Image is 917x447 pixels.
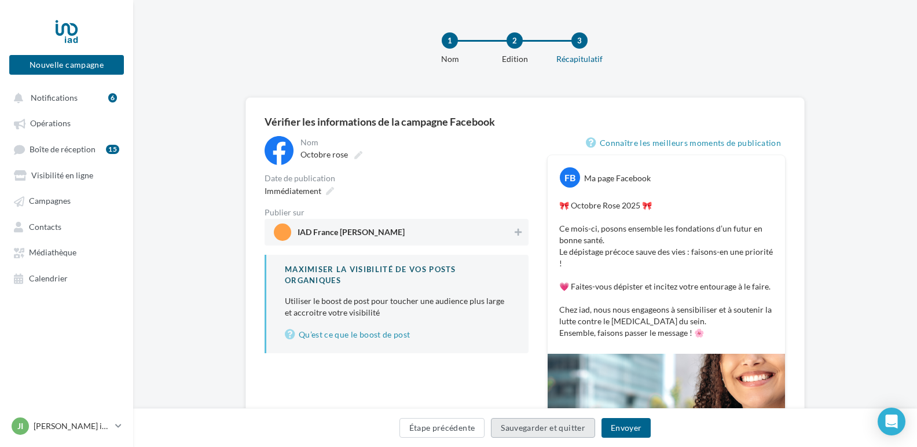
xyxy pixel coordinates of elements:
span: IAD France [PERSON_NAME] [298,228,405,241]
a: Connaître les meilleurs moments de publication [586,136,786,150]
a: Campagnes [7,190,126,211]
div: Nom [413,53,487,65]
button: Notifications 6 [7,87,122,108]
span: Immédiatement [265,186,321,196]
div: Date de publication [265,174,529,182]
div: Edition [478,53,552,65]
div: Vérifier les informations de la campagne Facebook [265,116,786,127]
a: Calendrier [7,268,126,288]
p: Utiliser le boost de post pour toucher une audience plus large et accroitre votre visibilité [285,295,510,318]
span: Notifications [31,93,78,102]
div: Open Intercom Messenger [878,408,905,435]
button: Envoyer [601,418,651,438]
p: [PERSON_NAME] iadfrance [34,420,111,432]
div: 2 [507,32,523,49]
span: Octobre rose [300,149,348,159]
span: ji [17,420,23,432]
div: Maximiser la visibilité de vos posts organiques [285,264,510,285]
div: Récapitulatif [542,53,617,65]
button: Étape précédente [399,418,485,438]
a: Médiathèque [7,241,126,262]
button: Nouvelle campagne [9,55,124,75]
a: Contacts [7,216,126,237]
a: Qu’est ce que le boost de post [285,328,510,342]
a: Visibilité en ligne [7,164,126,185]
div: 3 [571,32,588,49]
span: Boîte de réception [30,144,96,154]
div: FB [560,167,580,188]
span: Calendrier [29,273,68,283]
a: Opérations [7,112,126,133]
span: Contacts [29,222,61,232]
span: Opérations [30,119,71,129]
button: Sauvegarder et quitter [491,418,595,438]
p: 🎀 Octobre Rose 2025 🎀 Ce mois-ci, posons ensemble les fondations d’un futur en bonne santé. Le dé... [559,200,773,339]
div: Ma page Facebook [584,173,651,184]
div: 1 [442,32,458,49]
div: Nom [300,138,526,146]
div: Publier sur [265,208,529,217]
span: Campagnes [29,196,71,206]
span: Visibilité en ligne [31,170,93,180]
a: Boîte de réception15 [7,138,126,160]
span: Médiathèque [29,248,76,258]
div: 15 [106,145,119,154]
a: ji [PERSON_NAME] iadfrance [9,415,124,437]
div: 6 [108,93,117,102]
